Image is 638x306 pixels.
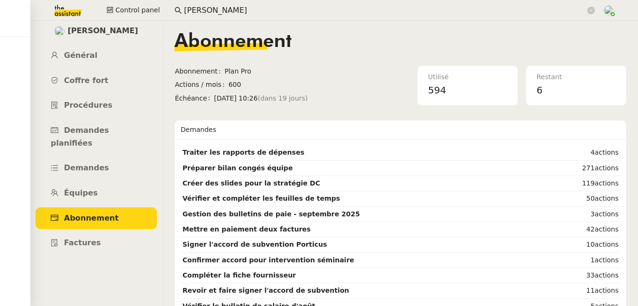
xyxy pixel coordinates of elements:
[115,5,160,16] span: Control panel
[595,195,619,202] span: actions
[182,179,320,187] strong: Créer des slides pour la stratégie DC
[540,161,620,176] td: 271
[64,76,109,85] span: Coffre fort
[258,93,308,104] span: (dans 19 jours)
[175,79,228,90] span: Actions / mois
[55,26,65,37] img: users%2FrxcTinYCQST3nt3eRyMgQ024e422%2Favatar%2Fa0327058c7192f72952294e6843542370f7921c3.jpg
[101,4,165,17] button: Control panel
[184,4,585,17] input: Rechercher
[68,25,138,37] span: [PERSON_NAME]
[540,176,620,191] td: 119
[182,164,293,172] strong: Préparer bilan congés équipe
[175,66,225,77] span: Abonnement
[540,145,620,160] td: 4
[595,225,619,233] span: actions
[51,126,109,148] span: Demandes planifiées
[540,207,620,222] td: 3
[64,51,97,60] span: Général
[181,121,620,139] div: Demandes
[537,72,616,83] div: Restant
[64,163,109,172] span: Demandes
[182,225,310,233] strong: Mettre en paiement deux factures
[64,101,112,110] span: Procédures
[228,79,417,90] span: 600
[595,287,619,294] span: actions
[182,241,327,248] strong: Signer l'accord de subvention Porticus
[64,238,101,247] span: Factures
[182,210,360,218] strong: Gestion des bulletins de paie - septembre 2025
[540,253,620,268] td: 1
[540,222,620,237] td: 42
[182,195,340,202] strong: Vérifier et compléter les feuilles de temps
[537,84,543,96] span: 6
[428,72,507,83] div: Utilisé
[175,93,214,104] span: Échéance
[540,283,620,298] td: 11
[36,45,157,67] a: Général
[595,210,619,218] span: actions
[428,84,446,96] span: 594
[540,268,620,283] td: 33
[36,70,157,92] a: Coffre fort
[182,256,354,264] strong: Confirmer accord pour intervention séminaire
[36,120,157,154] a: Demandes planifiées
[595,148,619,156] span: actions
[540,237,620,252] td: 10
[225,66,417,77] span: Plan Pro
[182,271,296,279] strong: Compléter la fiche fournisseur
[64,188,98,197] span: Équipes
[595,271,619,279] span: actions
[174,32,292,51] span: Abonnement
[36,207,157,230] a: Abonnement
[36,94,157,117] a: Procédures
[595,241,619,248] span: actions
[604,5,614,16] img: users%2FNTfmycKsCFdqp6LX6USf2FmuPJo2%2Favatar%2Fprofile-pic%20(1).png
[182,287,349,294] strong: Revoir et faire signer l'accord de subvention
[540,191,620,206] td: 50
[595,164,619,172] span: actions
[64,213,118,223] span: Abonnement
[595,179,619,187] span: actions
[36,182,157,204] a: Équipes
[182,148,304,156] strong: Traiter les rapports de dépenses
[36,157,157,179] a: Demandes
[595,256,619,264] span: actions
[214,93,417,104] span: [DATE] 10:26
